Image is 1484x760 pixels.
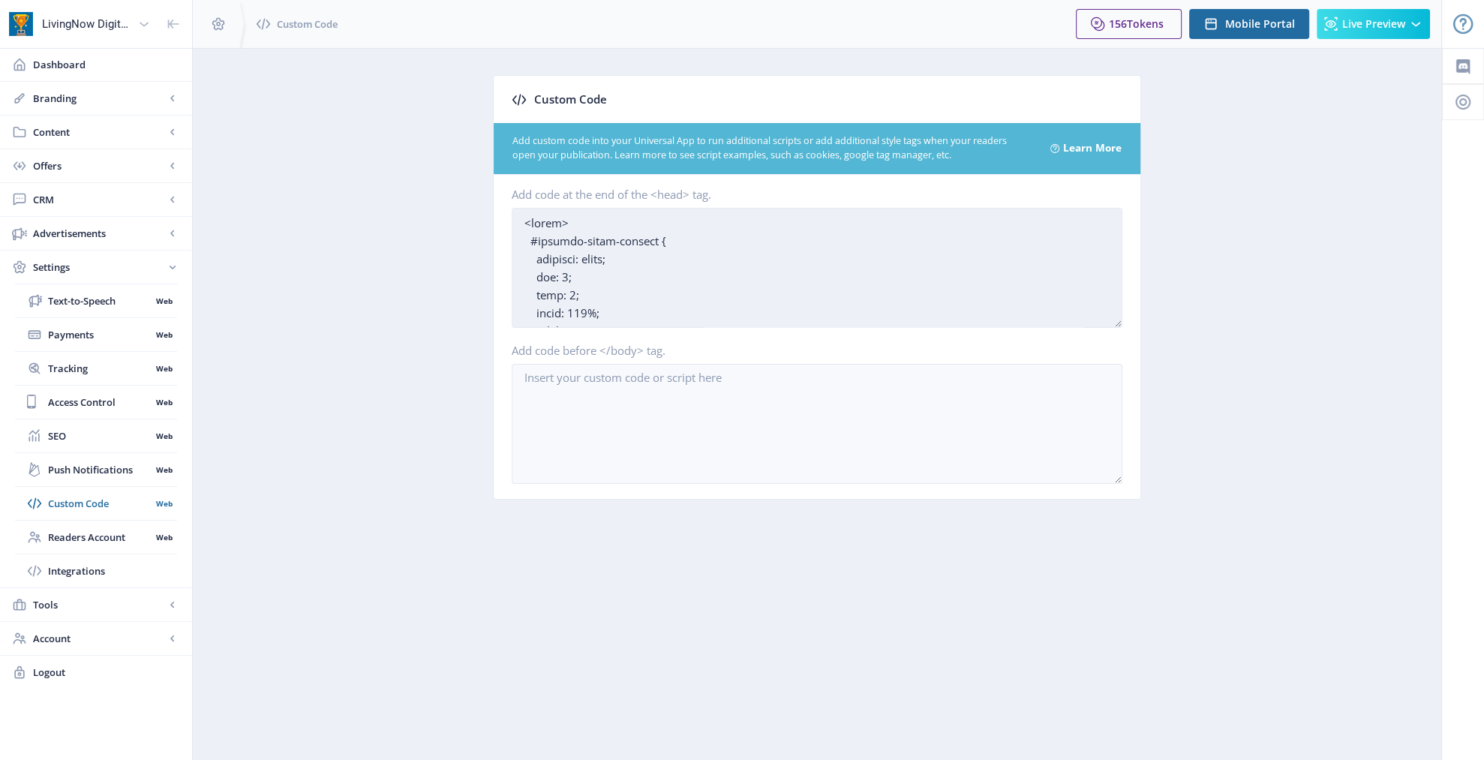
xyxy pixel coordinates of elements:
[534,88,607,111] span: Custom Code
[48,496,151,511] span: Custom Code
[1225,18,1295,30] span: Mobile Portal
[151,496,177,511] nb-badge: Web
[48,395,151,410] span: Access Control
[48,563,177,578] span: Integrations
[48,327,151,342] span: Payments
[1317,9,1430,39] button: Live Preview
[151,327,177,342] nb-badge: Web
[151,395,177,410] nb-badge: Web
[151,293,177,308] nb-badge: Web
[15,419,177,452] a: SEOWeb
[33,125,165,140] span: Content
[512,343,1110,358] label: Add code before </body> tag.
[15,453,177,486] a: Push NotificationsWeb
[33,597,165,612] span: Tools
[15,386,177,419] a: Access ControlWeb
[151,428,177,443] nb-badge: Web
[33,260,165,275] span: Settings
[151,361,177,376] nb-badge: Web
[48,428,151,443] span: SEO
[33,631,165,646] span: Account
[33,665,180,680] span: Logout
[151,462,177,477] nb-badge: Web
[33,91,165,106] span: Branding
[48,530,151,545] span: Readers Account
[1063,137,1122,160] a: Learn More
[48,361,151,376] span: Tracking
[15,352,177,385] a: TrackingWeb
[9,12,33,36] img: app-icon.png
[15,554,177,587] a: Integrations
[48,293,151,308] span: Text-to-Speech
[1189,9,1309,39] button: Mobile Portal
[33,57,180,72] span: Dashboard
[33,158,165,173] span: Offers
[1127,17,1164,31] span: Tokens
[1076,9,1182,39] button: 156Tokens
[42,8,132,41] div: LivingNow Digital Media
[151,530,177,545] nb-badge: Web
[33,192,165,207] span: CRM
[512,134,1032,163] div: Add custom code into your Universal App to run additional scripts or add additional style tags wh...
[15,284,177,317] a: Text-to-SpeechWeb
[512,187,1110,202] label: Add code at the end of the <head> tag.
[15,318,177,351] a: PaymentsWeb
[277,17,338,32] span: Custom Code
[33,226,165,241] span: Advertisements
[48,462,151,477] span: Push Notifications
[15,521,177,554] a: Readers AccountWeb
[1342,18,1405,30] span: Live Preview
[15,487,177,520] a: Custom CodeWeb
